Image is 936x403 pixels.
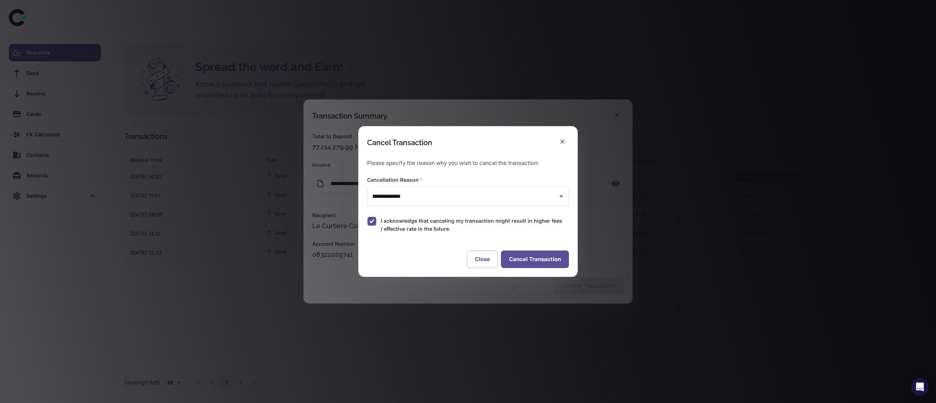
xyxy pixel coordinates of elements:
label: Cancellation Reason [367,176,422,184]
button: Open [556,191,566,201]
p: Please specify the reason why you wish to cancel the transaction: [367,159,569,167]
div: Open Intercom Messenger [911,378,929,396]
button: Close [467,251,498,268]
div: Cancel Transaction [367,138,432,147]
span: I acknowledge that canceling my transaction might result in higher fees / effective rate in the f... [381,217,563,233]
button: Cancel Transaction [501,251,569,268]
